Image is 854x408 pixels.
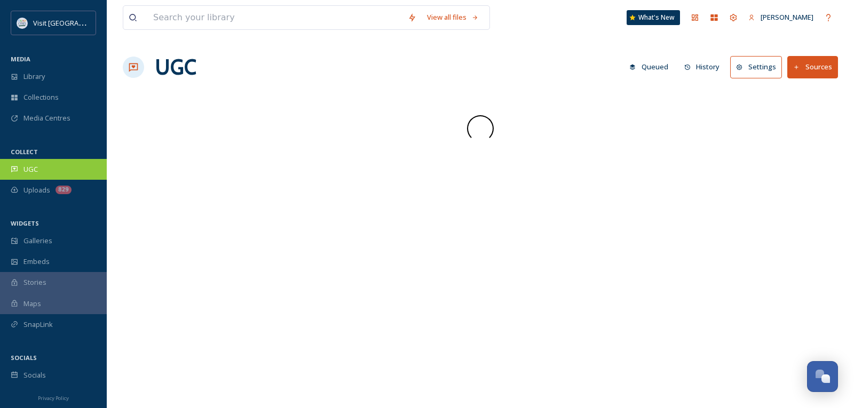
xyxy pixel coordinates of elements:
span: Visit [GEOGRAPHIC_DATA] [33,18,116,28]
span: Maps [23,299,41,309]
input: Search your library [148,6,402,29]
a: History [679,57,731,77]
a: What's New [627,10,680,25]
span: Embeds [23,257,50,267]
span: Galleries [23,236,52,246]
button: Sources [787,56,838,78]
span: Media Centres [23,113,70,123]
a: UGC [155,51,196,83]
a: Privacy Policy [38,391,69,404]
span: COLLECT [11,148,38,156]
span: SOCIALS [11,354,37,362]
button: Queued [624,57,674,77]
a: Queued [624,57,679,77]
img: QCCVB_VISIT_vert_logo_4c_tagline_122019.svg [17,18,28,28]
span: Privacy Policy [38,395,69,402]
span: SnapLink [23,319,53,330]
span: Socials [23,370,46,380]
span: Uploads [23,185,50,195]
a: Settings [730,56,787,78]
a: View all files [422,7,484,28]
a: [PERSON_NAME] [743,7,819,28]
span: MEDIA [11,55,30,63]
button: Settings [730,56,782,78]
button: History [679,57,725,77]
span: WIDGETS [11,219,39,227]
button: Open Chat [807,361,838,392]
span: Collections [23,92,59,102]
span: Stories [23,277,46,287]
span: Library [23,71,45,82]
span: UGC [23,164,38,174]
div: 829 [56,186,72,194]
span: [PERSON_NAME] [761,12,813,22]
